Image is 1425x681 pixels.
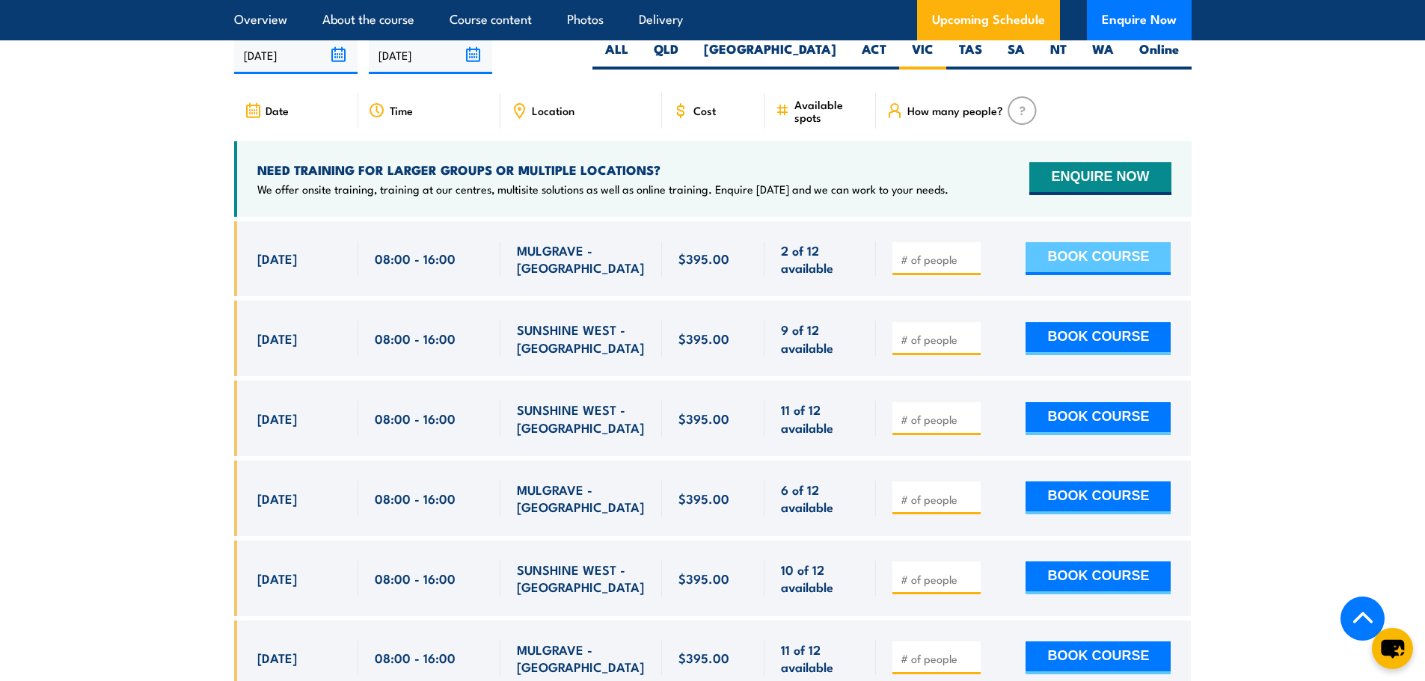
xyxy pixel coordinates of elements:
[1079,40,1127,70] label: WA
[390,104,413,117] span: Time
[257,649,297,666] span: [DATE]
[693,104,716,117] span: Cost
[517,321,646,356] span: SUNSHINE WEST - [GEOGRAPHIC_DATA]
[678,330,729,347] span: $395.00
[257,330,297,347] span: [DATE]
[907,104,1003,117] span: How many people?
[678,410,729,427] span: $395.00
[532,104,574,117] span: Location
[1127,40,1192,70] label: Online
[641,40,691,70] label: QLD
[1029,162,1171,195] button: ENQUIRE NOW
[234,36,358,74] input: From date
[691,40,849,70] label: [GEOGRAPHIC_DATA]
[1026,481,1171,514] button: BOOK COURSE
[266,104,289,117] span: Date
[517,241,646,277] span: MULGRAVE - [GEOGRAPHIC_DATA]
[901,572,975,587] input: # of people
[517,481,646,516] span: MULGRAVE - [GEOGRAPHIC_DATA]
[375,490,456,507] span: 08:00 - 16:00
[517,401,646,436] span: SUNSHINE WEST - [GEOGRAPHIC_DATA]
[678,649,729,666] span: $395.00
[849,40,899,70] label: ACT
[794,98,865,123] span: Available spots
[257,250,297,267] span: [DATE]
[375,649,456,666] span: 08:00 - 16:00
[1026,242,1171,275] button: BOOK COURSE
[257,410,297,427] span: [DATE]
[899,40,946,70] label: VIC
[781,321,859,356] span: 9 of 12 available
[517,641,646,676] span: MULGRAVE - [GEOGRAPHIC_DATA]
[369,36,492,74] input: To date
[946,40,995,70] label: TAS
[781,481,859,516] span: 6 of 12 available
[901,492,975,507] input: # of people
[257,161,949,178] h4: NEED TRAINING FOR LARGER GROUPS OR MULTIPLE LOCATIONS?
[375,410,456,427] span: 08:00 - 16:00
[1026,641,1171,674] button: BOOK COURSE
[781,641,859,676] span: 11 of 12 available
[1372,628,1413,669] button: chat-button
[257,182,949,197] p: We offer onsite training, training at our centres, multisite solutions as well as online training...
[375,570,456,587] span: 08:00 - 16:00
[517,561,646,596] span: SUNSHINE WEST - [GEOGRAPHIC_DATA]
[257,490,297,507] span: [DATE]
[1026,561,1171,594] button: BOOK COURSE
[901,252,975,267] input: # of people
[901,651,975,666] input: # of people
[678,570,729,587] span: $395.00
[375,250,456,267] span: 08:00 - 16:00
[678,490,729,507] span: $395.00
[781,241,859,277] span: 2 of 12 available
[1026,402,1171,435] button: BOOK COURSE
[592,40,641,70] label: ALL
[375,330,456,347] span: 08:00 - 16:00
[1038,40,1079,70] label: NT
[781,561,859,596] span: 10 of 12 available
[781,401,859,436] span: 11 of 12 available
[257,570,297,587] span: [DATE]
[678,250,729,267] span: $395.00
[901,332,975,347] input: # of people
[901,412,975,427] input: # of people
[1026,322,1171,355] button: BOOK COURSE
[995,40,1038,70] label: SA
